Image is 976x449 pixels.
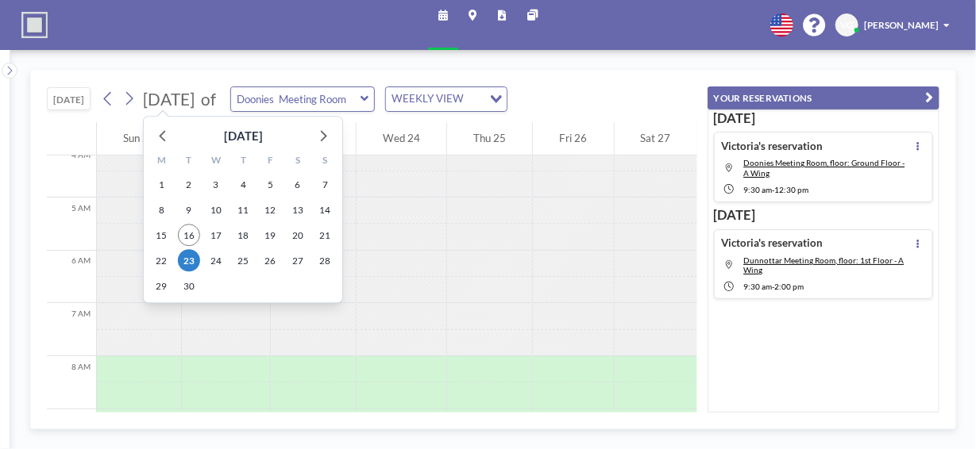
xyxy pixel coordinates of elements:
div: 4 AM [47,144,96,198]
h3: [DATE] [714,207,934,224]
span: WEEKLY VIEW [389,90,467,108]
img: organization-logo [21,12,48,38]
span: - [772,282,774,292]
span: 9:30 AM [743,282,772,292]
button: YOUR RESERVATIONS [708,86,939,109]
span: - [772,185,774,194]
input: Doonies Meeting Room [231,87,361,111]
h4: Victoria's reservation [721,236,823,250]
span: 12:30 PM [774,185,808,194]
span: VG [841,19,854,31]
span: Dunnottar Meeting Room, floor: 1st Floor - A Wing [743,255,904,275]
div: 5 AM [47,198,96,251]
input: Search for option [469,90,480,108]
div: Fri 26 [533,122,613,155]
h3: [DATE] [714,110,934,127]
div: 7 AM [47,303,96,356]
div: 8 AM [47,356,96,409]
div: Thu 25 [447,122,532,155]
button: [DATE] [47,87,91,110]
span: of [201,89,216,109]
span: 2:00 PM [774,282,804,292]
div: Sat 27 [615,122,697,155]
span: 9:30 AM [743,185,772,194]
div: 6 AM [47,251,96,304]
div: Sun 21 [97,122,181,155]
span: [PERSON_NAME] [864,19,939,30]
span: [DATE] [143,89,195,109]
div: Wed 24 [357,122,446,155]
h4: Victoria's reservation [721,140,823,153]
span: Doonies Meeting Room, floor: Ground Floor - A Wing [743,158,905,178]
div: Search for option [386,87,507,111]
